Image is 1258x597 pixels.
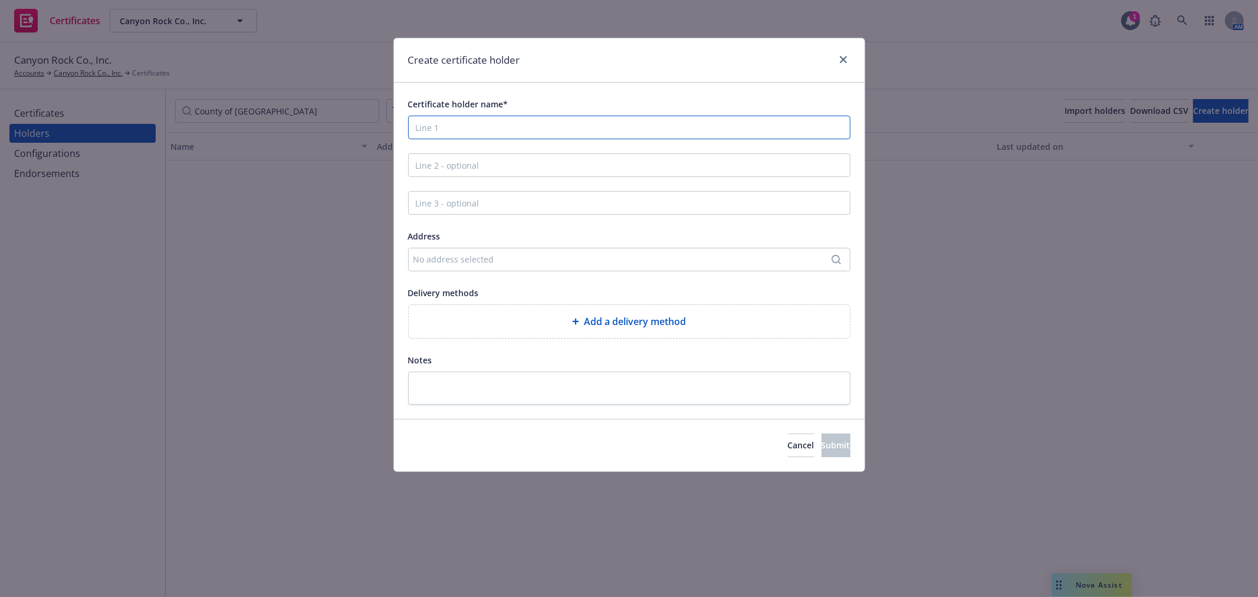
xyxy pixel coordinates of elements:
[408,304,850,339] div: Add a delivery method
[822,439,850,451] span: Submit
[788,434,814,457] button: Cancel
[408,53,520,68] h1: Create certificate holder
[836,53,850,67] a: close
[408,191,850,215] input: Line 3 - optional
[408,231,441,242] span: Address
[584,314,686,329] span: Add a delivery method
[822,434,850,457] button: Submit
[788,439,814,451] span: Cancel
[408,99,508,110] span: Certificate holder name*
[408,153,850,177] input: Line 2 - optional
[408,248,850,271] button: No address selected
[413,253,833,265] div: No address selected
[408,355,432,366] span: Notes
[408,116,850,139] input: Line 1
[832,255,841,264] svg: Search
[408,287,479,298] span: Delivery methods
